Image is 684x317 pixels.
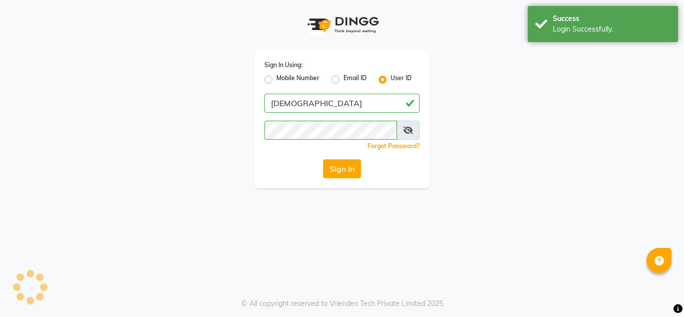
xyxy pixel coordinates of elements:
a: Forgot Password? [368,142,420,150]
div: Login Successfully. [553,24,670,35]
iframe: chat widget [642,277,674,307]
label: Sign In Using: [264,61,302,70]
label: Email ID [344,74,367,86]
input: Username [264,94,420,113]
label: Mobile Number [276,74,319,86]
img: logo1.svg [302,10,382,40]
input: Username [264,121,397,140]
div: Success [553,14,670,24]
label: User ID [391,74,412,86]
button: Sign In [323,159,361,178]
